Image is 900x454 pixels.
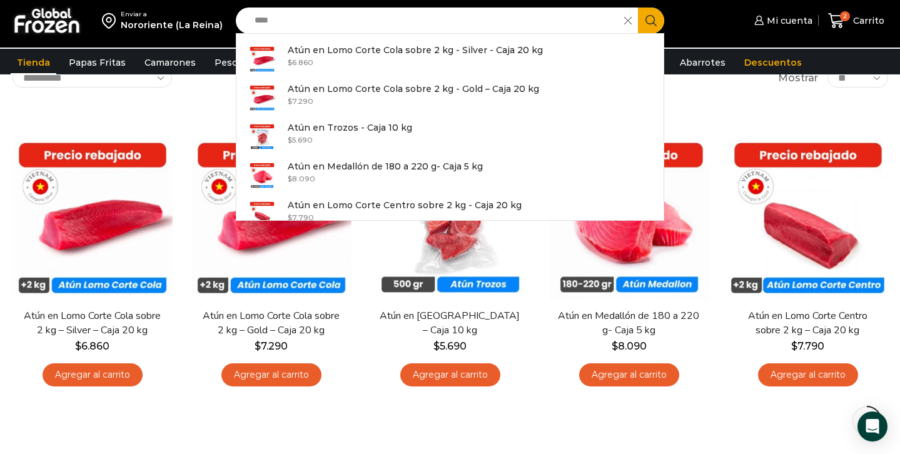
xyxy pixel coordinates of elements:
[288,121,412,134] p: Atún en Trozos - Caja 10 kg
[255,340,261,352] span: $
[400,363,500,386] a: Agregar al carrito: “Atún en Trozos - Caja 10 kg”
[288,58,313,67] bdi: 6.860
[288,82,539,96] p: Atún en Lomo Corte Cola sobre 2 kg - Gold – Caja 20 kg
[791,340,797,352] span: $
[736,309,879,338] a: Atún en Lomo Corte Centro sobre 2 kg – Caja 20 kg
[638,8,664,34] button: Search button
[857,411,887,441] div: Open Intercom Messenger
[121,10,223,19] div: Enviar a
[288,135,292,144] span: $
[288,213,314,222] bdi: 7.790
[825,6,887,36] a: 2 Carrito
[288,213,292,222] span: $
[255,340,288,352] bdi: 7.290
[102,10,121,31] img: address-field-icon.svg
[288,159,483,173] p: Atún en Medallón de 180 a 220 g- Caja 5 kg
[288,96,292,106] span: $
[199,309,343,338] a: Atún en Lomo Corte Cola sobre 2 kg – Gold – Caja 20 kg
[236,40,664,79] a: Atún en Lomo Corte Cola sobre 2 kg - Silver - Caja 20 kg $6.860
[751,8,812,33] a: Mi cuenta
[138,51,202,74] a: Camarones
[13,69,172,88] select: Pedido de la tienda
[288,43,543,57] p: Atún en Lomo Corte Cola sobre 2 kg - Silver - Caja 20 kg
[738,51,808,74] a: Descuentos
[557,309,700,338] a: Atún en Medallón de 180 a 220 g- Caja 5 kg
[612,340,647,352] bdi: 8.090
[840,11,850,21] span: 2
[20,309,164,338] a: Atún en Lomo Corte Cola sobre 2 kg – Silver – Caja 20 kg
[674,51,732,74] a: Abarrotes
[288,135,313,144] bdi: 5.690
[288,198,522,212] p: Atún en Lomo Corte Centro sobre 2 kg - Caja 20 kg
[288,174,292,183] span: $
[75,340,109,352] bdi: 6.860
[778,71,818,86] span: Mostrar
[11,51,56,74] a: Tienda
[75,340,81,352] span: $
[433,340,440,352] span: $
[378,309,522,338] a: Atún en [GEOGRAPHIC_DATA] – Caja 10 kg
[579,363,679,386] a: Agregar al carrito: “Atún en Medallón de 180 a 220 g- Caja 5 kg”
[43,363,143,386] a: Agregar al carrito: “Atún en Lomo Corte Cola sobre 2 kg - Silver - Caja 20 kg”
[236,195,664,234] a: Atún en Lomo Corte Centro sobre 2 kg - Caja 20 kg $7.790
[288,174,315,183] bdi: 8.090
[208,51,315,74] a: Pescados y Mariscos
[236,118,664,156] a: Atún en Trozos - Caja 10 kg $5.690
[433,340,467,352] bdi: 5.690
[221,363,321,386] a: Agregar al carrito: “Atún en Lomo Corte Cola sobre 2 kg - Gold – Caja 20 kg”
[758,363,858,386] a: Agregar al carrito: “Atún en Lomo Corte Centro sobre 2 kg - Caja 20 kg”
[850,14,884,27] span: Carrito
[236,79,664,118] a: Atún en Lomo Corte Cola sobre 2 kg - Gold – Caja 20 kg $7.290
[612,340,618,352] span: $
[764,14,812,27] span: Mi cuenta
[288,58,292,67] span: $
[63,51,132,74] a: Papas Fritas
[236,156,664,195] a: Atún en Medallón de 180 a 220 g- Caja 5 kg $8.090
[288,96,313,106] bdi: 7.290
[791,340,824,352] bdi: 7.790
[121,19,223,31] div: Nororiente (La Reina)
